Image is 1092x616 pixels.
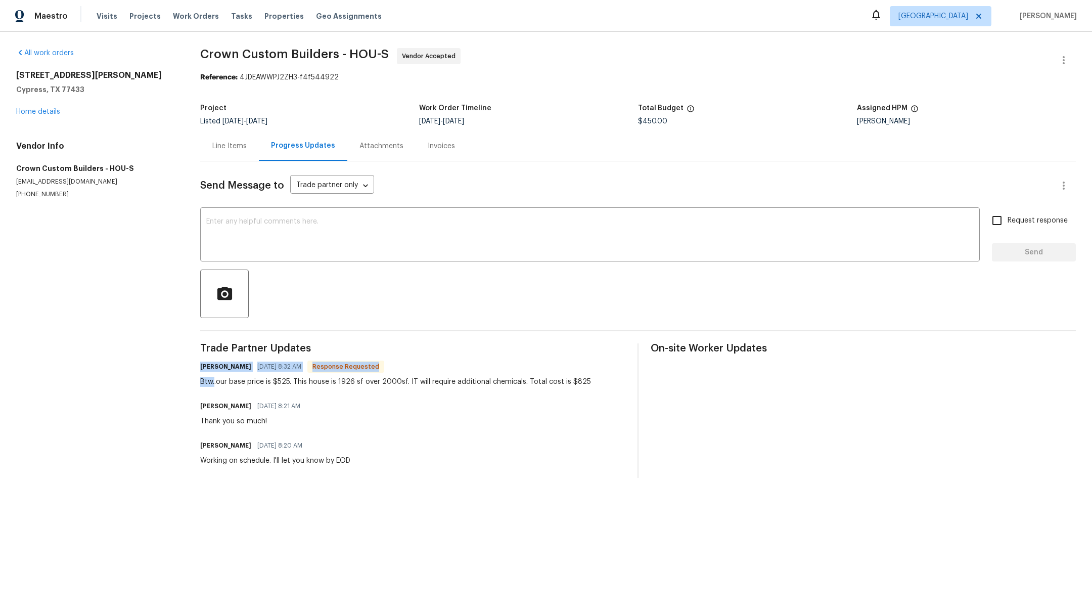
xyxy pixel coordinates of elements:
[200,72,1076,82] div: 4JDEAWWPJ2ZH3-f4f544922
[212,141,247,151] div: Line Items
[200,401,251,411] h6: [PERSON_NAME]
[222,118,267,125] span: -
[16,163,176,173] h5: Crown Custom Builders - HOU-S
[308,362,383,372] span: Response Requested
[651,343,1076,354] span: On-site Worker Updates
[200,362,251,372] h6: [PERSON_NAME]
[16,108,60,115] a: Home details
[443,118,464,125] span: [DATE]
[419,118,440,125] span: [DATE]
[1008,215,1068,226] span: Request response
[257,362,301,372] span: [DATE] 8:32 AM
[257,401,300,411] span: [DATE] 8:21 AM
[200,105,226,112] h5: Project
[316,11,382,21] span: Geo Assignments
[173,11,219,21] span: Work Orders
[200,441,251,451] h6: [PERSON_NAME]
[857,105,907,112] h5: Assigned HPM
[419,105,491,112] h5: Work Order Timeline
[1016,11,1077,21] span: [PERSON_NAME]
[231,13,252,20] span: Tasks
[16,190,176,199] p: [PHONE_NUMBER]
[16,70,176,80] h2: [STREET_ADDRESS][PERSON_NAME]
[200,377,591,387] div: Btw..our base price is $525. This house is 1926 sf over 2000sf. IT will require additional chemic...
[200,74,238,81] b: Reference:
[687,105,695,118] span: The total cost of line items that have been proposed by Opendoor. This sum includes line items th...
[200,48,389,60] span: Crown Custom Builders - HOU-S
[34,11,68,21] span: Maestro
[200,456,350,466] div: Working on schedule. I'll let you know by EOD
[246,118,267,125] span: [DATE]
[200,416,306,426] div: Thank you so much!
[428,141,455,151] div: Invoices
[271,141,335,151] div: Progress Updates
[264,11,304,21] span: Properties
[16,50,74,57] a: All work orders
[200,181,284,191] span: Send Message to
[359,141,403,151] div: Attachments
[857,118,1076,125] div: [PERSON_NAME]
[16,84,176,95] h5: Cypress, TX 77433
[898,11,968,21] span: [GEOGRAPHIC_DATA]
[200,343,625,354] span: Trade Partner Updates
[16,178,176,186] p: [EMAIL_ADDRESS][DOMAIN_NAME]
[129,11,161,21] span: Projects
[290,178,374,194] div: Trade partner only
[222,118,244,125] span: [DATE]
[911,105,919,118] span: The hpm assigned to this work order.
[638,118,667,125] span: $450.00
[16,141,176,151] h4: Vendor Info
[638,105,684,112] h5: Total Budget
[402,51,460,61] span: Vendor Accepted
[419,118,464,125] span: -
[200,118,267,125] span: Listed
[257,441,302,451] span: [DATE] 8:20 AM
[97,11,117,21] span: Visits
